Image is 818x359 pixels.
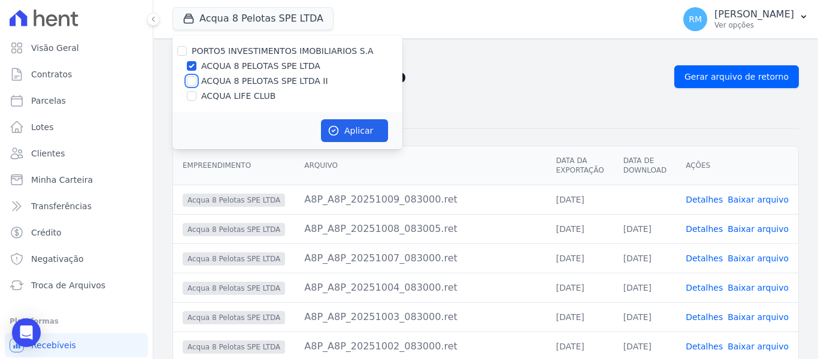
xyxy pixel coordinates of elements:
[5,194,148,218] a: Transferências
[546,146,613,185] th: Data da Exportação
[689,15,702,23] span: RM
[5,89,148,113] a: Parcelas
[304,192,537,207] div: A8P_A8P_20251009_083000.ret
[183,311,285,324] span: Acqua 8 Pelotas SPE LTDA
[684,71,789,83] span: Gerar arquivo de retorno
[5,168,148,192] a: Minha Carteira
[172,7,334,30] button: Acqua 8 Pelotas SPE LTDA
[5,333,148,357] a: Recebíveis
[674,2,818,36] button: RM [PERSON_NAME] Ver opções
[5,115,148,139] a: Lotes
[686,224,723,234] a: Detalhes
[31,227,62,239] span: Crédito
[31,253,84,265] span: Negativação
[686,312,723,322] a: Detalhes
[304,280,537,295] div: A8P_A8P_20251004_083000.ret
[295,146,546,185] th: Arquivo
[31,279,105,291] span: Troca de Arquivos
[304,251,537,266] div: A8P_A8P_20251007_083000.ret
[674,65,799,88] a: Gerar arquivo de retorno
[614,273,676,302] td: [DATE]
[728,342,789,351] a: Baixar arquivo
[304,222,537,236] div: A8P_A8P_20251008_083005.ret
[31,42,79,54] span: Visão Geral
[12,318,41,347] div: Open Intercom Messenger
[304,310,537,324] div: A8P_A8P_20251003_083000.ret
[304,339,537,354] div: A8P_A8P_20251002_083000.ret
[614,302,676,331] td: [DATE]
[546,185,613,214] td: [DATE]
[5,273,148,297] a: Troca de Arquivos
[686,342,723,351] a: Detalhes
[172,66,665,88] h2: Exportações de Retorno
[10,314,143,328] div: Plataformas
[546,214,613,243] td: [DATE]
[5,62,148,86] a: Contratos
[201,90,275,102] label: ACQUA LIFE CLUB
[728,224,789,234] a: Baixar arquivo
[714,8,794,20] p: [PERSON_NAME]
[546,243,613,273] td: [DATE]
[31,200,92,212] span: Transferências
[5,247,148,271] a: Negativação
[321,119,388,142] button: Aplicar
[201,60,320,73] label: ACQUA 8 PELOTAS SPE LTDA
[614,214,676,243] td: [DATE]
[183,223,285,236] span: Acqua 8 Pelotas SPE LTDA
[686,283,723,292] a: Detalhes
[728,312,789,322] a: Baixar arquivo
[183,340,285,354] span: Acqua 8 Pelotas SPE LTDA
[546,273,613,302] td: [DATE]
[728,254,789,263] a: Baixar arquivo
[614,243,676,273] td: [DATE]
[201,75,328,88] label: ACQUA 8 PELOTAS SPE LTDA II
[31,147,65,159] span: Clientes
[546,302,613,331] td: [DATE]
[31,174,93,186] span: Minha Carteira
[183,194,285,207] span: Acqua 8 Pelotas SPE LTDA
[614,146,676,185] th: Data de Download
[5,221,148,245] a: Crédito
[5,141,148,165] a: Clientes
[31,68,72,80] span: Contratos
[183,252,285,266] span: Acqua 8 Pelotas SPE LTDA
[686,254,723,263] a: Detalhes
[714,20,794,30] p: Ver opções
[192,46,374,56] label: PORTO5 INVESTIMENTOS IMOBILIARIOS S.A
[676,146,798,185] th: Ações
[173,146,295,185] th: Empreendimento
[728,195,789,204] a: Baixar arquivo
[686,195,723,204] a: Detalhes
[183,282,285,295] span: Acqua 8 Pelotas SPE LTDA
[31,339,76,351] span: Recebíveis
[5,36,148,60] a: Visão Geral
[31,95,66,107] span: Parcelas
[728,283,789,292] a: Baixar arquivo
[172,48,799,61] nav: Breadcrumb
[31,121,54,133] span: Lotes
